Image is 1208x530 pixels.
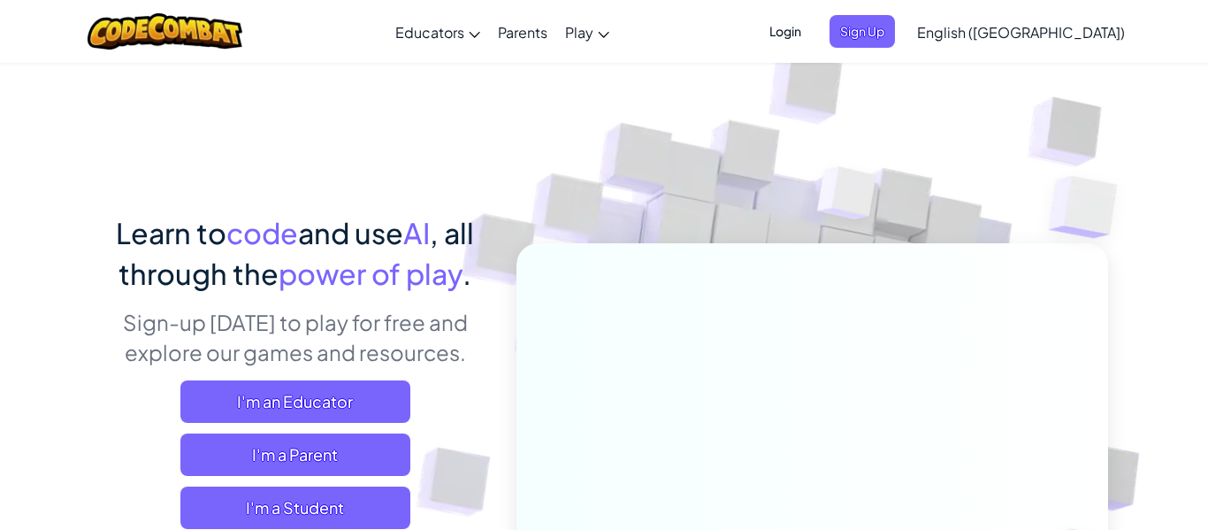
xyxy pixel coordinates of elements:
span: power of play [279,256,463,291]
a: I'm a Parent [180,434,410,476]
span: Play [565,23,593,42]
a: I'm an Educator [180,380,410,423]
span: Learn to [116,215,226,250]
span: Educators [395,23,464,42]
a: Play [556,8,618,56]
a: Educators [386,8,489,56]
a: English ([GEOGRAPHIC_DATA]) [908,8,1134,56]
span: AI [403,215,430,250]
a: Parents [489,8,556,56]
p: Sign-up [DATE] to play for free and explore our games and resources. [100,307,490,367]
img: Overlap cubes [1013,133,1166,282]
button: I'm a Student [180,487,410,529]
button: Sign Up [830,15,895,48]
img: Overlap cubes [784,132,912,264]
button: Login [759,15,812,48]
span: . [463,256,471,291]
span: code [226,215,298,250]
span: and use [298,215,403,250]
span: English ([GEOGRAPHIC_DATA]) [917,23,1125,42]
img: CodeCombat logo [88,13,242,50]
